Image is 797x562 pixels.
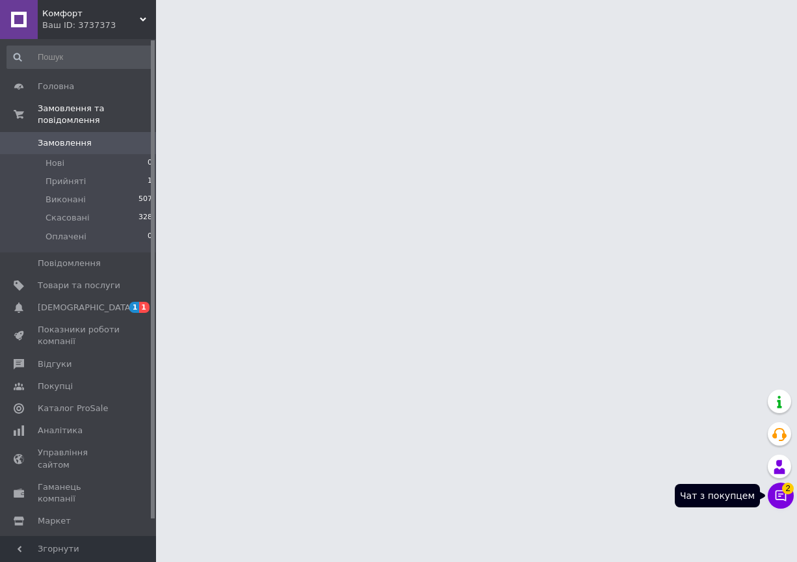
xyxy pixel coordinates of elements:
[38,481,120,505] span: Гаманець компанії
[46,194,86,206] span: Виконані
[42,8,140,20] span: Комфорт
[38,302,134,314] span: [DEMOGRAPHIC_DATA]
[46,176,86,187] span: Прийняті
[138,194,152,206] span: 507
[148,231,152,243] span: 0
[38,324,120,347] span: Показники роботи компанії
[38,81,74,92] span: Головна
[46,231,86,243] span: Оплачені
[148,157,152,169] span: 0
[42,20,156,31] div: Ваш ID: 3737373
[782,481,794,492] span: 2
[768,483,794,509] button: Чат з покупцем2
[38,280,120,291] span: Товари та послуги
[38,403,108,414] span: Каталог ProSale
[139,302,150,313] span: 1
[38,137,92,149] span: Замовлення
[675,484,760,507] div: Чат з покупцем
[38,358,72,370] span: Відгуки
[46,212,90,224] span: Скасовані
[138,212,152,224] span: 328
[38,515,71,527] span: Маркет
[38,103,156,126] span: Замовлення та повідомлення
[38,258,101,269] span: Повідомлення
[7,46,153,69] input: Пошук
[129,302,140,313] span: 1
[38,425,83,436] span: Аналітика
[38,447,120,470] span: Управління сайтом
[38,381,73,392] span: Покупці
[46,157,64,169] span: Нові
[148,176,152,187] span: 1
